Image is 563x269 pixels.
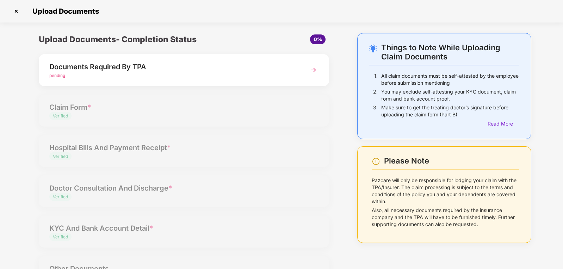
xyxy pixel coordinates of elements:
span: pending [49,73,65,78]
img: svg+xml;base64,PHN2ZyB4bWxucz0iaHR0cDovL3d3dy53My5vcmcvMjAwMC9zdmciIHdpZHRoPSIyNC4wOTMiIGhlaWdodD... [369,44,377,52]
p: You may exclude self-attesting your KYC document, claim form and bank account proof. [381,88,519,102]
p: 2. [373,88,378,102]
p: Pazcare will only be responsible for lodging your claim with the TPA/Insurer. The claim processin... [372,177,519,205]
p: Also, all necessary documents required by the insurance company and the TPA will have to be furni... [372,207,519,228]
img: svg+xml;base64,PHN2ZyBpZD0iTmV4dCIgeG1sbnM9Imh0dHA6Ly93d3cudzMub3JnLzIwMDAvc3ZnIiB3aWR0aD0iMzYiIG... [307,64,320,76]
div: Things to Note While Uploading Claim Documents [381,43,519,61]
p: 3. [373,104,378,118]
div: Upload Documents- Completion Status [39,33,232,46]
img: svg+xml;base64,PHN2ZyBpZD0iV2FybmluZ18tXzI0eDI0IiBkYXRhLW5hbWU9Ildhcm5pbmcgLSAyNHgyNCIgeG1sbnM9Im... [372,157,380,166]
div: Documents Required By TPA [49,61,296,72]
p: 1. [374,72,378,87]
div: Read More [488,120,519,128]
img: svg+xml;base64,PHN2ZyBpZD0iQ3Jvc3MtMzJ4MzIiIHhtbG5zPSJodHRwOi8vd3d3LnczLm9yZy8yMDAwL3N2ZyIgd2lkdG... [11,6,22,17]
p: All claim documents must be self-attested by the employee before submission mentioning [381,72,519,87]
span: Upload Documents [25,7,103,15]
p: Make sure to get the treating doctor’s signature before uploading the claim form (Part B) [381,104,519,118]
span: 0% [314,36,322,42]
div: Please Note [384,156,519,166]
